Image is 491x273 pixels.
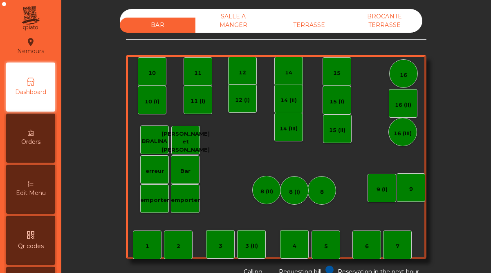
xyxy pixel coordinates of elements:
div: 3 [219,242,222,250]
div: 12 [239,69,246,77]
div: 2 [177,242,180,251]
div: 16 (II) [395,101,411,109]
span: Dashboard [15,88,46,96]
div: 14 (II) [280,96,297,105]
div: emporter [171,196,200,204]
div: 14 (III) [280,125,298,133]
div: 8 (II) [260,188,273,196]
span: Edit Menu [16,189,46,197]
div: 15 (I) [330,98,344,106]
div: 8 (I) [289,188,300,196]
div: 16 (III) [394,130,412,138]
div: 9 [409,185,413,193]
img: qpiato [20,4,40,33]
div: 10 (I) [145,98,159,106]
div: Nemours [17,36,44,56]
div: 4 [293,242,296,250]
div: 12 (I) [235,96,250,104]
i: location_on [26,37,36,47]
div: SALLE A MANGER [195,9,271,33]
div: BAR [120,18,195,33]
div: erreur [146,167,164,175]
div: 16 [400,71,407,79]
div: 7 [396,242,399,251]
i: qr_code [26,230,36,240]
div: 15 [333,69,341,77]
div: 11 (I) [191,97,205,105]
div: BRALINA [142,137,167,145]
div: 14 [285,69,292,77]
div: 1 [146,242,149,251]
div: TERRASSE [271,18,347,33]
div: 15 (II) [329,126,345,134]
div: 9 (I) [377,186,388,194]
div: 10 [148,69,156,77]
span: Qr codes [18,242,44,251]
div: 5 [324,242,328,251]
div: emporter [140,196,169,204]
div: 11 [194,69,202,77]
div: BROCANTE TERRASSE [347,9,422,33]
div: 8 [320,188,324,196]
div: 3 (II) [245,242,258,250]
div: Bar [180,167,191,175]
div: [PERSON_NAME] et [PERSON_NAME] [161,130,210,154]
div: 6 [365,242,369,251]
span: Orders [21,138,40,146]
